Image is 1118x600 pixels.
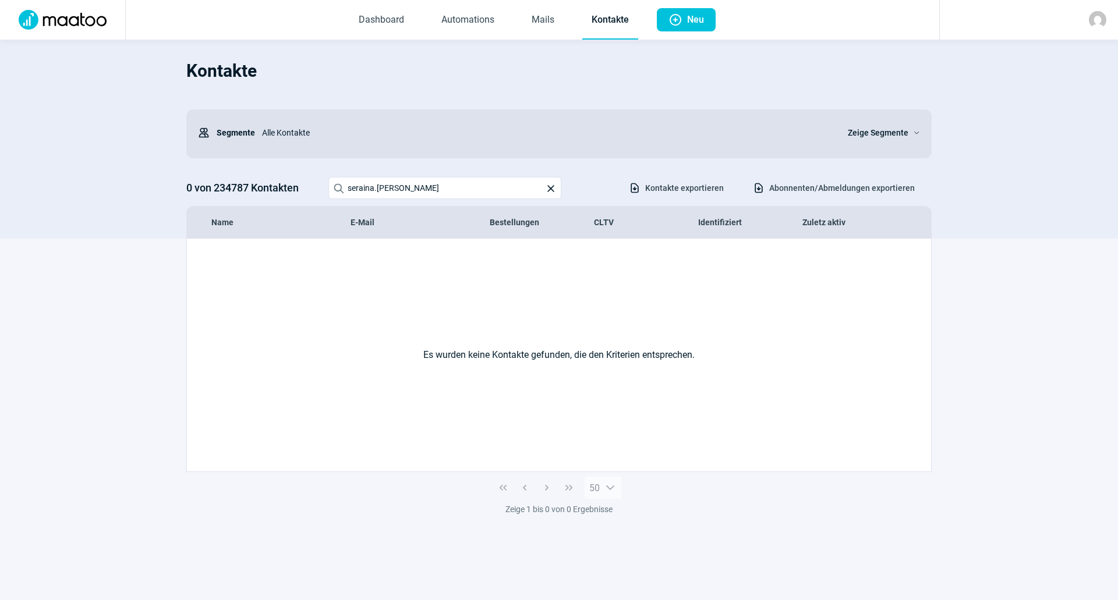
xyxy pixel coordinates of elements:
span: Zeige Segmente [848,126,908,140]
span: Es wurden keine Kontakte gefunden, die den Kriterien entsprechen. [423,348,695,362]
a: Dashboard [349,1,413,40]
h1: Kontakte [186,51,932,91]
div: Name [211,216,351,228]
button: Abonnenten/Abmeldungen exportieren [741,178,927,198]
div: Identifiziert [698,216,802,228]
div: Zeige 1 bis 0 von 0 Ergebnisse [186,503,932,515]
div: CLTV [594,216,698,228]
h3: 0 von 234787 Kontakten [186,179,317,197]
span: Abonnenten/Abmeldungen exportieren [769,179,915,197]
img: Logo [12,10,114,30]
div: Alle Kontakte [255,121,834,144]
div: Zuletz aktiv [802,216,907,228]
div: Bestellungen [490,216,594,228]
input: Search [328,177,561,199]
a: Kontakte [582,1,638,40]
button: Kontakte exportieren [617,178,736,198]
a: Mails [522,1,564,40]
button: Neu [657,8,716,31]
span: Neu [687,8,704,31]
a: Automations [432,1,504,40]
div: Segmente [198,121,255,144]
img: avatar [1089,11,1106,29]
div: E-Mail [351,216,490,228]
span: Kontakte exportieren [645,179,724,197]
